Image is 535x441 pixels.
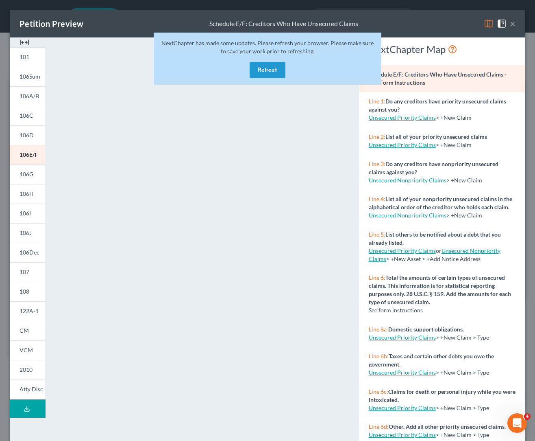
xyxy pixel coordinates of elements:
img: help-close-5ba153eb36485ed6c1ea00a893f15db1cb9b99d6cae46e1a8edb6c62d00a1a76.svg [497,19,507,29]
strong: Domestic support obligations. [388,326,464,333]
strong: Other. Add all other priority unsecured claims. [389,423,506,430]
iframe: <object ng-attr-data='[URL][DOMAIN_NAME]' type='application/pdf' width='100%' height='975px'></ob... [60,44,344,441]
span: Line 6c: [369,388,388,395]
a: 106C [10,106,45,125]
span: Line 6: [369,274,385,281]
strong: Do any creditors have nonpriority unsecured claims against you? [369,160,498,176]
span: > +New Claim > Type [436,404,489,411]
a: 106Dec [10,243,45,262]
a: 106I [10,204,45,223]
a: Unsecured Priority Claims [369,404,436,411]
span: 106H [20,190,34,197]
a: VCM [10,340,45,360]
a: Unsecured Priority Claims [369,114,436,121]
a: 106G [10,165,45,184]
span: NextChapter has made some updates. Please refresh your browser. Please make sure to save your wor... [161,39,374,55]
span: 101 [20,53,29,60]
div: Petition Preview [20,18,83,29]
strong: Taxes and certain other debts you owe the government. [369,353,494,368]
span: > +New Claim [436,114,472,121]
a: 106E/F [10,145,45,165]
a: Unsecured Nonpriority Claims [369,177,446,184]
a: 2010 [10,360,45,380]
span: 106A/B [20,92,39,99]
span: 108 [20,288,29,295]
span: 106I [20,210,31,217]
span: Line 6b: [369,353,389,360]
button: × [510,19,515,29]
span: 106J [20,229,32,236]
a: 107 [10,262,45,282]
span: See form instructions [369,307,423,314]
span: 106D [20,132,34,138]
strong: List others to be notified about a debt that you already listed. [369,231,501,246]
span: Line 2: [369,133,385,140]
span: 122A-1 [20,307,39,314]
span: > +New Claim [436,141,472,148]
span: CM [20,327,29,334]
a: Unsecured Priority Claims [369,369,436,376]
span: > +New Claim > Type [436,431,489,438]
div: NextChapter Map [369,43,515,56]
strong: Do any creditors have priority unsecured claims against you? [369,98,506,113]
a: 106A/B [10,86,45,106]
span: Atty Disc [20,386,43,393]
strong: List all of your priority unsecured claims [385,133,487,140]
span: VCM [20,347,33,353]
span: Line 4: [369,195,385,202]
span: or [369,247,441,254]
a: 106J [10,223,45,243]
span: Line 6a: [369,326,388,333]
span: > +New Claim > Type [436,334,489,341]
span: > +New Claim [446,212,482,219]
a: 108 [10,282,45,301]
span: 106Dec [20,249,39,256]
span: 106Sum [20,73,40,80]
iframe: Intercom live chat [507,413,527,433]
span: 2010 [20,366,33,373]
strong: Schedule E/F: Creditors Who Have Unsecured Claims - Full Form Instructions [369,71,507,86]
span: 106G [20,171,33,178]
a: Unsecured Nonpriority Claims [369,247,500,262]
strong: List all of your nonpriority unsecured claims in the alphabetical order of the creditor who holds... [369,195,512,211]
span: Line 3: [369,160,385,167]
a: 106Sum [10,67,45,86]
span: > +New Asset > +Add Notice Address [369,247,500,262]
a: Unsecured Priority Claims [369,431,436,438]
a: Unsecured Priority Claims [369,334,436,341]
a: Unsecured Priority Claims [369,141,436,148]
span: Line 5: [369,231,385,238]
span: Line 6d: [369,423,389,430]
strong: Claims for death or personal injury while you were intoxicated. [369,388,515,403]
span: Line 1: [369,98,385,105]
span: 106E/F [20,151,38,158]
a: Atty Disc [10,380,45,399]
span: > +New Claim [446,177,482,184]
span: > +New Claim > Type [436,369,489,376]
a: Unsecured Priority Claims [369,247,436,254]
span: 107 [20,268,29,275]
div: Schedule E/F: Creditors Who Have Unsecured Claims [209,19,358,29]
img: expand-e0f6d898513216a626fdd78e52531dac95497ffd26381d4c15ee2fc46db09dca.svg [20,37,29,47]
span: 106C [20,112,33,119]
span: 4 [524,413,531,420]
a: CM [10,321,45,340]
strong: Total the amounts of certain types of unsecured claims. This information is for statistical repor... [369,274,511,305]
a: Unsecured Nonpriority Claims [369,212,446,219]
a: 122A-1 [10,301,45,321]
a: 101 [10,47,45,67]
a: 106D [10,125,45,145]
button: Refresh [250,62,285,78]
a: 106H [10,184,45,204]
img: map-eea8200ae884c6f1103ae1953ef3d486a96c86aabb227e865a55264e3737af1f.svg [484,19,494,29]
